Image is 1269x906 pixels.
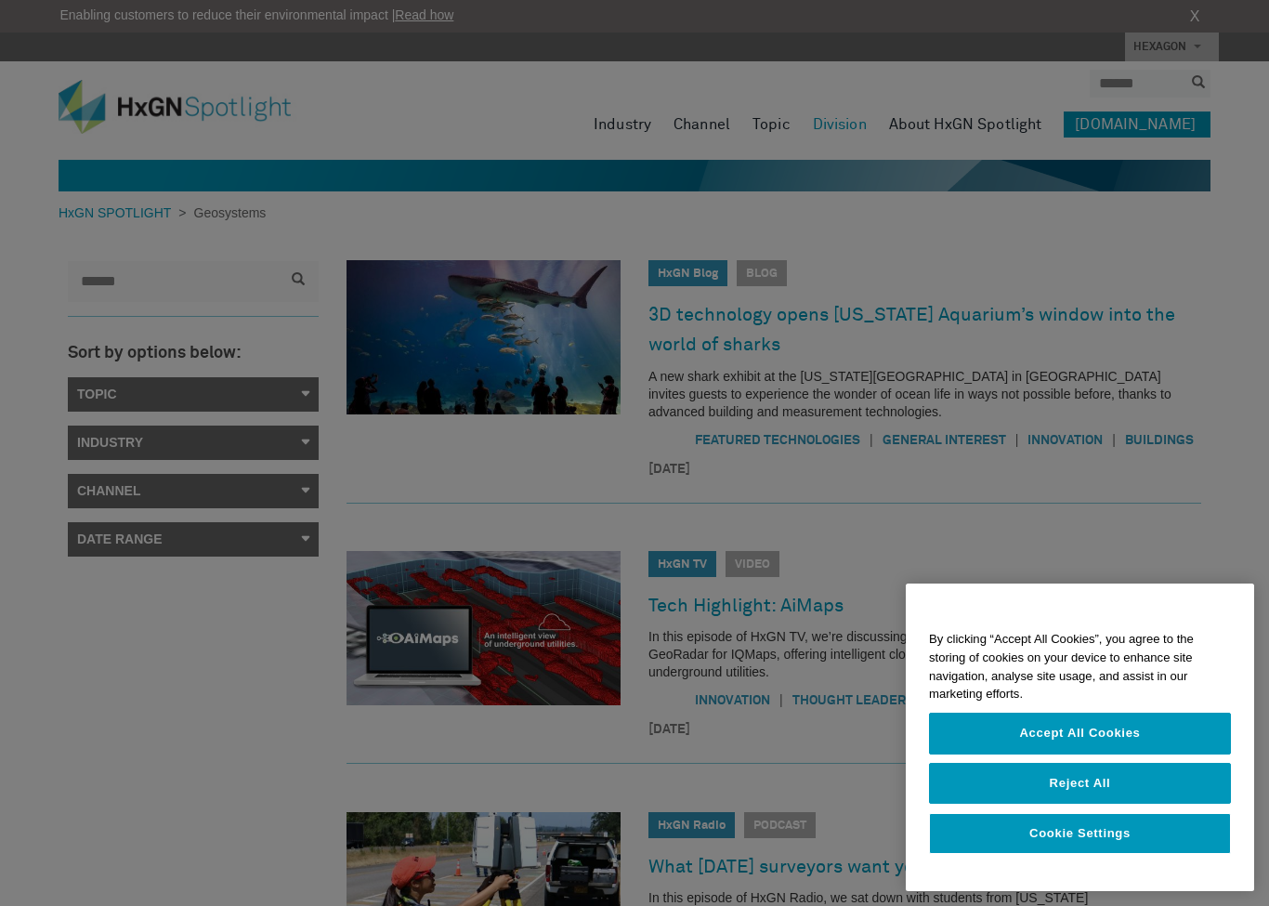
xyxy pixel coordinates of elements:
[906,621,1254,713] div: By clicking “Accept All Cookies”, you agree to the storing of cookies on your device to enhance s...
[906,584,1254,891] div: Privacy
[906,584,1254,891] div: Cookie banner
[929,813,1231,854] button: Cookie Settings
[929,763,1231,804] button: Reject All
[929,713,1231,754] button: Accept All Cookies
